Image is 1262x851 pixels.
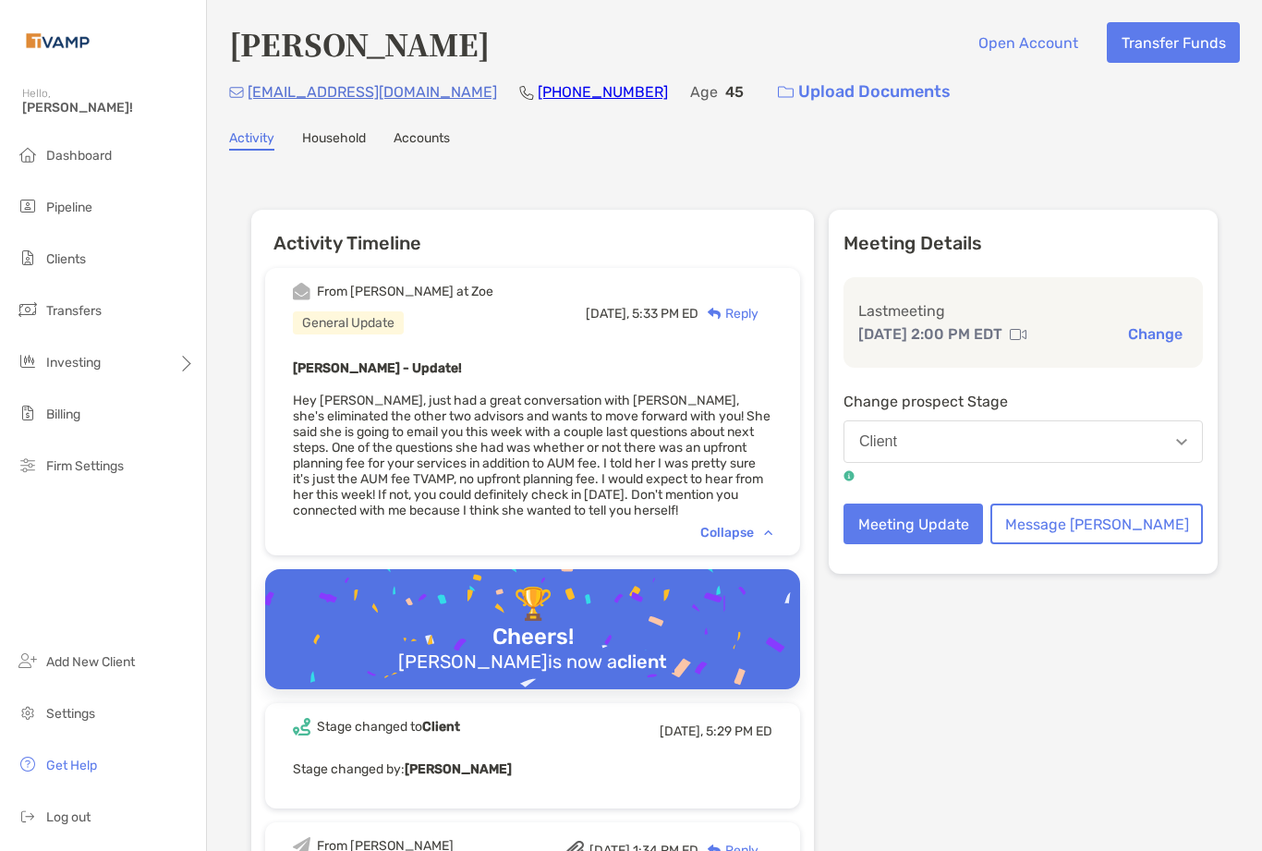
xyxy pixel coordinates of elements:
img: Chevron icon [764,529,772,535]
span: 5:33 PM ED [632,306,698,322]
span: Add New Client [46,654,135,670]
p: Meeting Details [843,232,1203,255]
span: [DATE], [586,306,629,322]
span: [DATE], [660,723,703,739]
p: 45 [725,80,744,103]
div: From [PERSON_NAME] at Zoe [317,284,493,299]
img: transfers icon [17,298,39,321]
div: Reply [698,304,758,323]
span: Billing [46,407,80,422]
p: Age [690,80,718,103]
img: settings icon [17,701,39,723]
img: get-help icon [17,753,39,775]
img: dashboard icon [17,143,39,165]
img: investing icon [17,350,39,372]
span: Hey [PERSON_NAME], just had a great conversation with [PERSON_NAME], she's eliminated the other t... [293,393,771,518]
button: Meeting Update [843,504,983,544]
img: Email Icon [229,87,244,98]
span: Firm Settings [46,458,124,474]
a: Household [302,130,366,151]
span: Settings [46,706,95,722]
a: Activity [229,130,274,151]
span: Investing [46,355,101,371]
a: [PHONE_NUMBER] [538,83,668,101]
img: tooltip [843,470,855,481]
span: Clients [46,251,86,267]
a: Upload Documents [766,72,963,112]
img: Open dropdown arrow [1176,439,1187,445]
img: billing icon [17,402,39,424]
div: Client [859,433,897,450]
span: 5:29 PM ED [706,723,772,739]
button: Message [PERSON_NAME] [990,504,1203,544]
img: Reply icon [708,308,722,320]
div: General Update [293,311,404,334]
img: Event icon [293,283,310,300]
img: communication type [1010,327,1026,342]
b: [PERSON_NAME] - Update! [293,360,462,376]
button: Transfer Funds [1107,22,1240,63]
img: pipeline icon [17,195,39,217]
b: [PERSON_NAME] [405,761,512,777]
p: Stage changed by: [293,758,772,781]
img: Event icon [293,718,310,736]
button: Client [843,420,1203,463]
span: Transfers [46,303,102,319]
p: [DATE] 2:00 PM EDT [858,322,1002,346]
p: Change prospect Stage [843,390,1203,413]
b: Client [422,719,460,735]
div: 🏆 [506,586,560,624]
button: Open Account [964,22,1092,63]
img: logout icon [17,805,39,827]
div: Collapse [700,525,772,541]
h4: [PERSON_NAME] [229,22,490,65]
span: Pipeline [46,200,92,215]
button: Change [1122,324,1188,344]
a: Accounts [394,130,450,151]
span: Get Help [46,758,97,773]
p: Last meeting [858,299,1188,322]
h6: Activity Timeline [251,210,814,254]
img: add_new_client icon [17,650,39,672]
div: Cheers! [485,624,581,650]
p: [EMAIL_ADDRESS][DOMAIN_NAME] [248,80,497,103]
img: button icon [778,86,794,99]
b: client [617,650,667,673]
img: Phone Icon [519,85,534,100]
span: Log out [46,809,91,825]
img: clients icon [17,247,39,269]
span: [PERSON_NAME]! [22,100,195,115]
img: firm-settings icon [17,454,39,476]
div: Stage changed to [317,719,460,735]
span: Dashboard [46,148,112,164]
div: [PERSON_NAME] is now a [391,650,674,673]
img: Zoe Logo [22,7,93,74]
